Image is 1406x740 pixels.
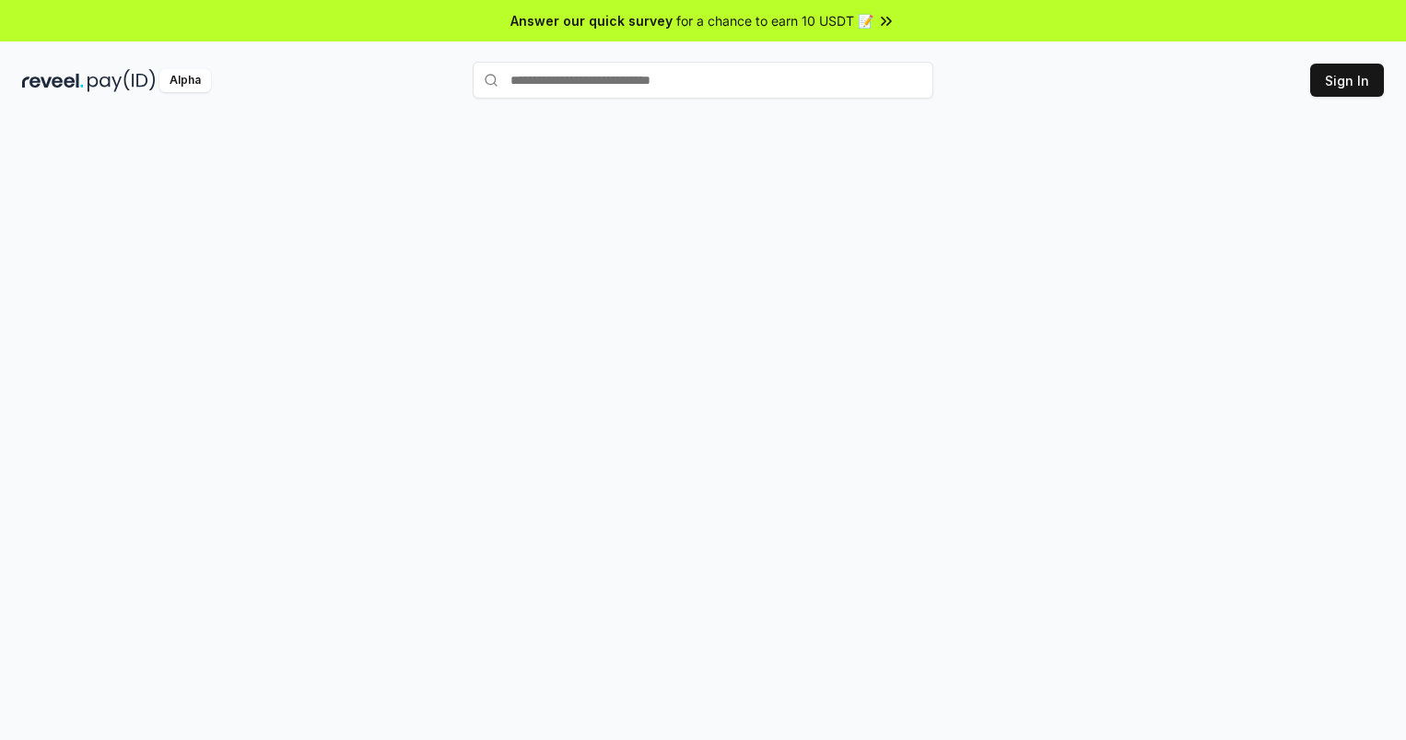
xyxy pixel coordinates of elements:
img: reveel_dark [22,69,84,92]
span: for a chance to earn 10 USDT 📝 [676,11,873,30]
span: Answer our quick survey [510,11,673,30]
img: pay_id [88,69,156,92]
button: Sign In [1310,64,1384,97]
div: Alpha [159,69,211,92]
